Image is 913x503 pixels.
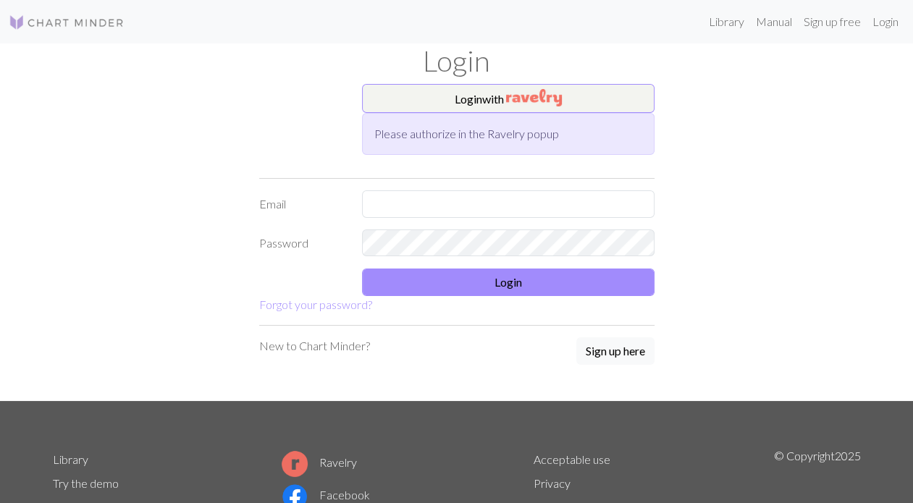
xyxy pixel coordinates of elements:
[53,476,119,490] a: Try the demo
[867,7,904,36] a: Login
[251,190,354,218] label: Email
[362,269,655,296] button: Login
[53,452,88,466] a: Library
[750,7,798,36] a: Manual
[259,337,370,355] p: New to Chart Minder?
[534,476,571,490] a: Privacy
[282,488,370,502] a: Facebook
[251,229,354,257] label: Password
[703,7,750,36] a: Library
[506,89,562,106] img: Ravelry
[576,337,655,366] a: Sign up here
[534,452,610,466] a: Acceptable use
[9,14,125,31] img: Logo
[44,43,870,78] h1: Login
[259,297,372,311] a: Forgot your password?
[576,337,655,365] button: Sign up here
[798,7,867,36] a: Sign up free
[362,84,655,113] button: Loginwith
[362,113,655,155] div: Please authorize in the Ravelry popup
[282,455,357,469] a: Ravelry
[282,451,308,477] img: Ravelry logo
